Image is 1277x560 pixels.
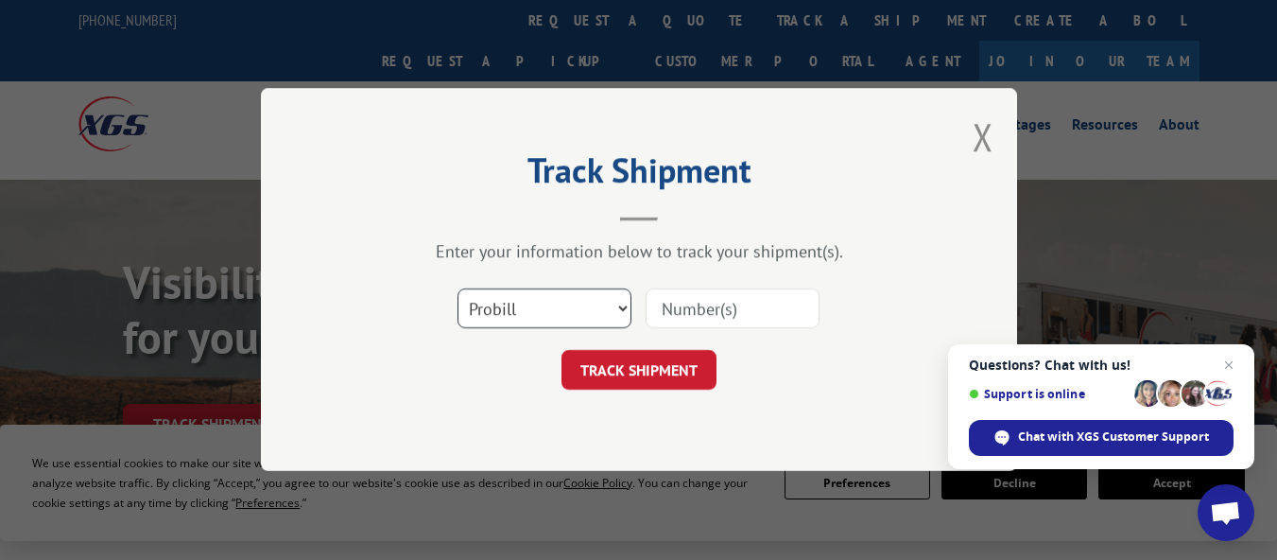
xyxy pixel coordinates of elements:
span: Questions? Chat with us! [969,358,1234,373]
span: Chat with XGS Customer Support [1018,429,1209,446]
input: Number(s) [646,289,820,329]
div: Enter your information below to track your shipment(s). [355,241,923,263]
div: Chat with XGS Customer Support [969,420,1234,456]
span: Support is online [969,387,1128,401]
div: Open chat [1198,484,1254,541]
h2: Track Shipment [355,157,923,193]
button: Close modal [973,112,993,162]
button: TRACK SHIPMENT [561,351,716,391]
span: Close chat [1217,354,1240,376]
